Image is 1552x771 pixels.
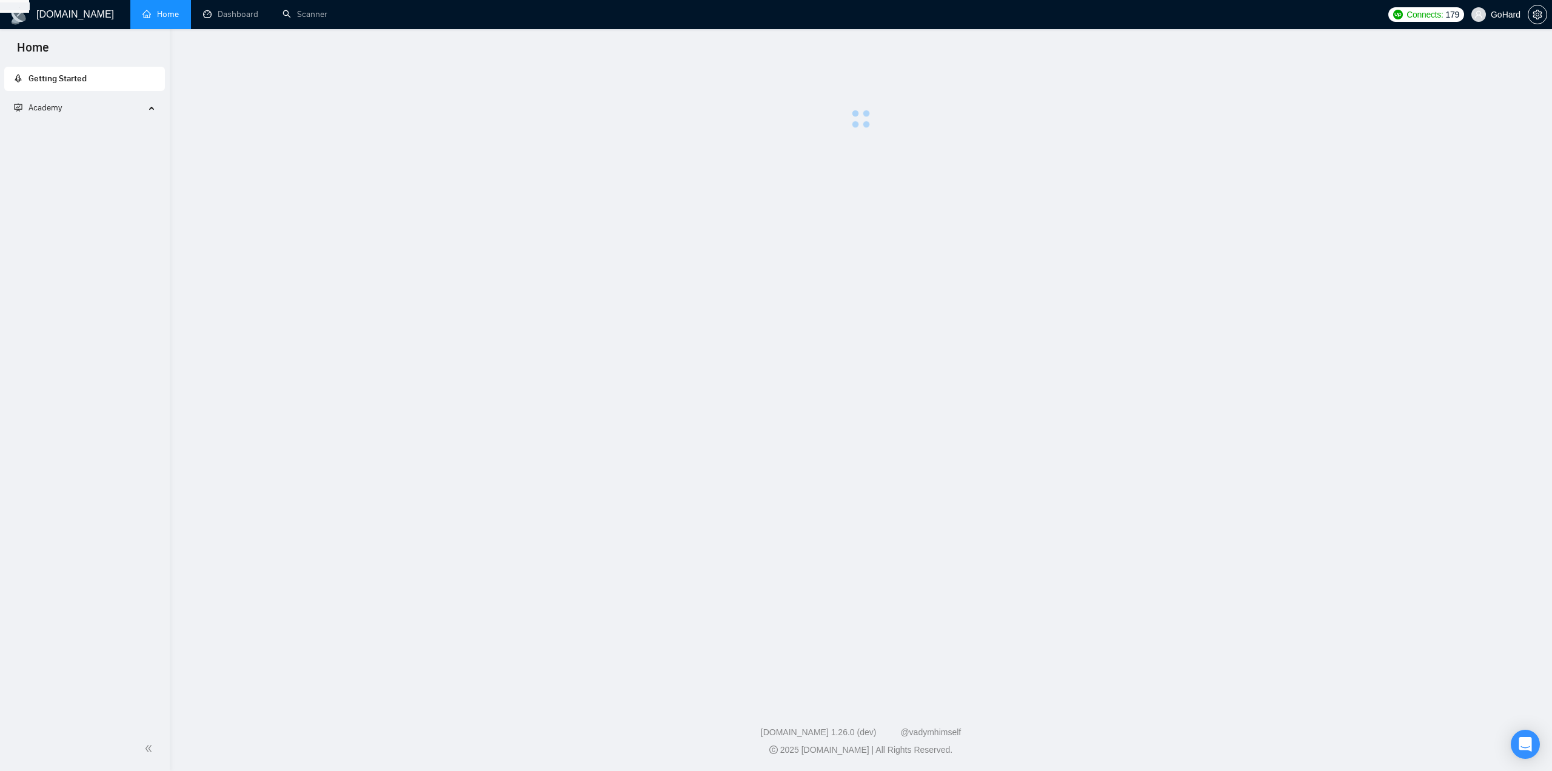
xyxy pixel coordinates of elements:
a: setting [1528,10,1547,19]
div: 2025 [DOMAIN_NAME] | All Rights Reserved. [179,744,1542,756]
button: setting [1528,5,1547,24]
a: searchScanner [283,9,327,19]
span: copyright [769,746,778,754]
a: homeHome [142,9,179,19]
span: Getting Started [28,73,87,84]
a: [DOMAIN_NAME] 1.26.0 (dev) [761,727,877,737]
img: logo [10,5,29,25]
a: dashboardDashboard [203,9,258,19]
span: user [1474,10,1483,19]
span: Home [7,39,59,64]
span: rocket [14,74,22,82]
a: @vadymhimself [900,727,961,737]
span: setting [1528,10,1547,19]
span: fund-projection-screen [14,103,22,112]
span: Academy [14,103,62,113]
span: double-left [144,742,156,755]
li: Getting Started [4,67,165,91]
img: upwork-logo.png [1393,10,1403,19]
div: Open Intercom Messenger [1511,730,1540,759]
span: Connects: [1406,8,1443,21]
span: 179 [1446,8,1459,21]
span: Academy [28,103,62,113]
